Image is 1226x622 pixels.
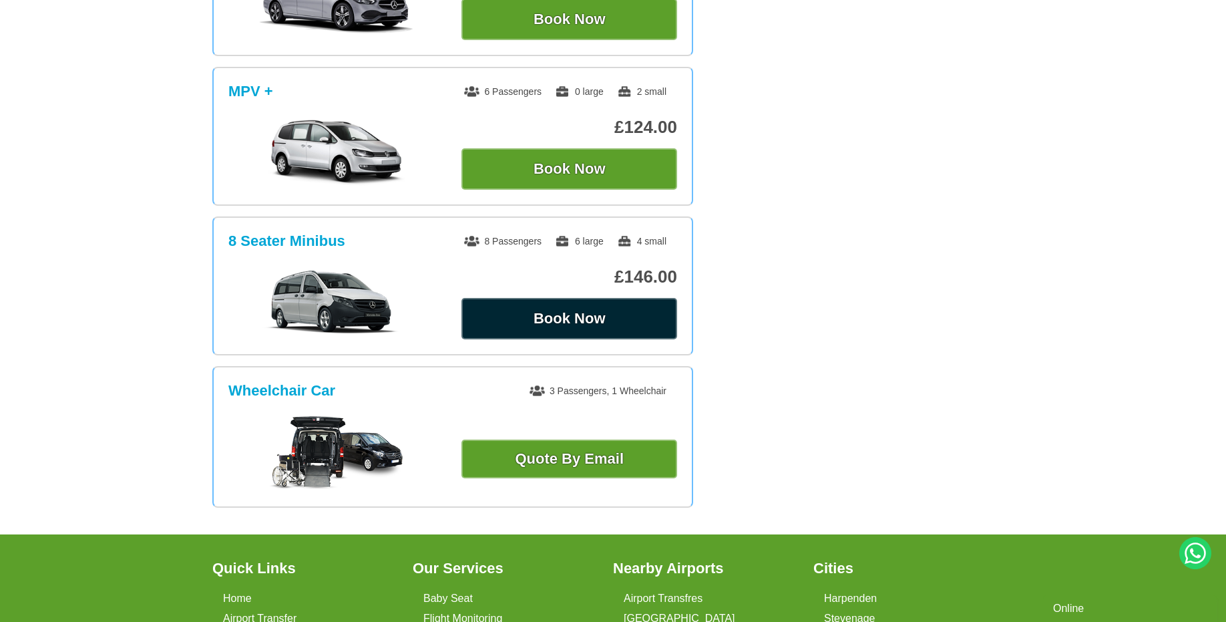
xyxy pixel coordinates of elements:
[223,593,252,605] a: Home
[461,148,677,190] button: Book Now
[269,416,403,490] img: Wheelchair Car
[413,561,597,576] h3: Our Services
[617,86,666,97] span: 2 small
[617,236,666,247] span: 4 small
[236,119,437,186] img: MPV +
[1043,593,1219,622] iframe: chat widget
[555,86,604,97] span: 0 large
[624,593,702,605] a: Airport Transfres
[423,593,473,605] a: Baby Seat
[461,267,677,287] p: £146.00
[464,236,542,247] span: 8 Passengers
[813,561,998,576] h3: Cities
[461,440,677,478] a: Quote By Email
[228,382,335,400] h3: Wheelchair Car
[464,86,542,97] span: 6 Passengers
[461,117,677,138] p: £124.00
[236,269,437,335] img: 8 Seater Minibus
[824,593,877,605] a: Harpenden
[228,232,345,250] h3: 8 Seater Minibus
[530,385,666,396] span: 3 Passengers, 1 Wheelchair
[212,561,397,576] h3: Quick Links
[555,236,604,247] span: 6 large
[613,561,797,576] h3: Nearby Airports
[228,83,273,100] h3: MPV +
[461,298,677,339] button: Book Now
